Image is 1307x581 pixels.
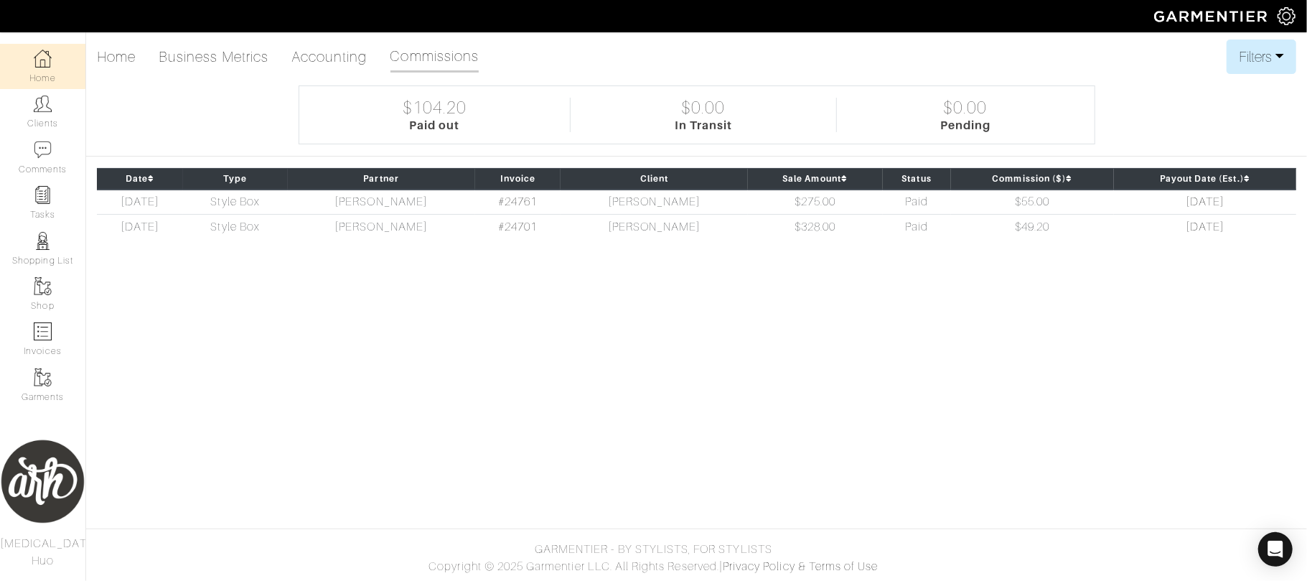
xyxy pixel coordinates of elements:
a: Payout Date (Est.) [1160,174,1250,184]
span: Copyright © 2025 Garmentier LLC. All Rights Reserved. [428,560,719,573]
th: Type [183,168,288,189]
img: dashboard-icon-dbcd8f5a0b271acd01030246c82b418ddd0df26cd7fceb0bd07c9910d44c42f6.png [34,50,52,68]
div: $104.20 [403,98,467,118]
img: orders-icon-0abe47150d42831381b5fb84f609e132dff9fe21cb692f30cb5eec754e2cba89.png [34,322,52,340]
td: Style Box [183,215,288,239]
img: clients-icon-6bae9207a08558b7cb47a8932f037763ab4055f8c8b6bfacd5dc20c3e0201464.png [34,95,52,113]
div: $0.00 [681,98,725,118]
a: Date [126,174,154,184]
a: Sale Amount [782,174,848,184]
td: [DATE] [97,215,183,239]
img: stylists-icon-eb353228a002819b7ec25b43dbf5f0378dd9e0616d9560372ff212230b889e62.png [34,232,52,250]
a: Home [97,42,136,71]
a: #24761 [498,195,537,208]
th: Status [883,168,951,189]
td: [PERSON_NAME] [288,215,475,239]
th: Invoice [475,168,561,189]
img: comment-icon-a0a6a9ef722e966f86d9cbdc48e553b5cf19dbc54f86b18d962a5391bc8f6eb6.png [34,141,52,159]
a: Privacy Policy & Terms of Use [723,560,878,573]
button: Filters [1227,39,1296,74]
img: gear-icon-white-bd11855cb880d31180b6d7d6211b90ccbf57a29d726f0c71d8c61bd08dd39cc2.png [1278,7,1296,25]
a: [DATE] [1186,195,1224,208]
td: $49.20 [951,215,1114,239]
td: Paid [883,215,951,239]
div: In Transit [675,118,733,132]
img: garments-icon-b7da505a4dc4fd61783c78ac3ca0ef83fa9d6f193b1c9dc38574b1d14d53ca28.png [34,277,52,295]
div: $0.00 [943,98,987,118]
a: Commission ($) [993,174,1073,184]
td: [PERSON_NAME] [561,215,748,239]
td: [PERSON_NAME] [561,190,748,215]
td: [PERSON_NAME] [288,190,475,215]
td: $55.00 [951,190,1114,215]
td: $275.00 [748,190,883,215]
th: Client [561,168,748,189]
img: garmentier-logo-header-white-b43fb05a5012e4ada735d5af1a66efaba907eab6374d6393d1fbf88cb4ef424d.png [1147,4,1278,29]
td: $328.00 [748,215,883,239]
a: Business Metrics [159,42,268,71]
th: Partner [288,168,475,189]
div: Pending [940,118,990,132]
div: Paid out [409,118,459,132]
a: [DATE] [1186,220,1224,233]
td: [DATE] [97,190,183,215]
td: Style Box [183,190,288,215]
div: Open Intercom Messenger [1258,532,1293,567]
img: garments-icon-b7da505a4dc4fd61783c78ac3ca0ef83fa9d6f193b1c9dc38574b1d14d53ca28.png [34,368,52,386]
a: #24701 [498,220,537,233]
a: Commissions [390,42,479,73]
img: reminder-icon-8004d30b9f0a5d33ae49ab947aed9ed385cf756f9e5892f1edd6e32f2345188e.png [34,186,52,204]
a: Accounting [291,42,367,71]
td: Paid [883,190,951,215]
